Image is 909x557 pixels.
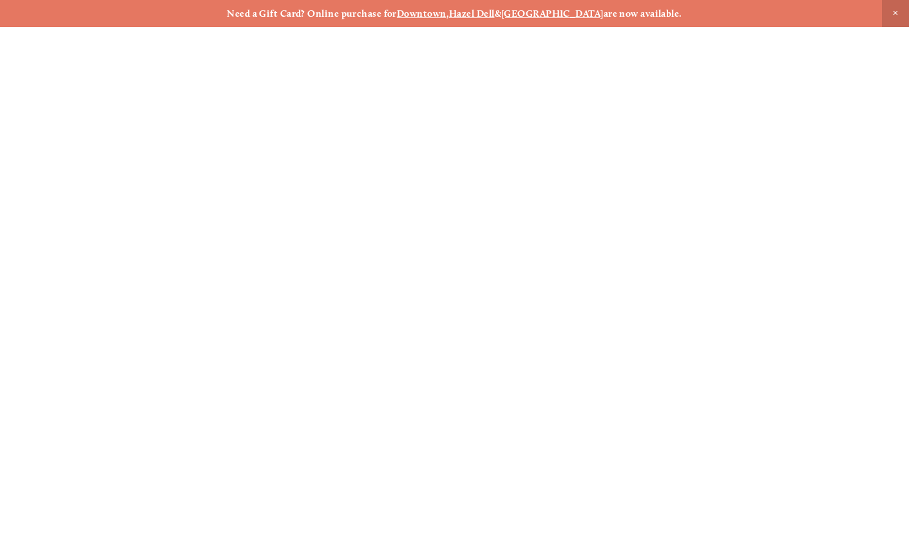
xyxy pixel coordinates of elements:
strong: are now available. [604,8,682,19]
a: Downtown [397,8,446,19]
a: Hazel Dell [449,8,495,19]
strong: , [446,8,449,19]
strong: Need a Gift Card? Online purchase for [227,8,397,19]
strong: & [495,8,501,19]
a: [GEOGRAPHIC_DATA] [501,8,604,19]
